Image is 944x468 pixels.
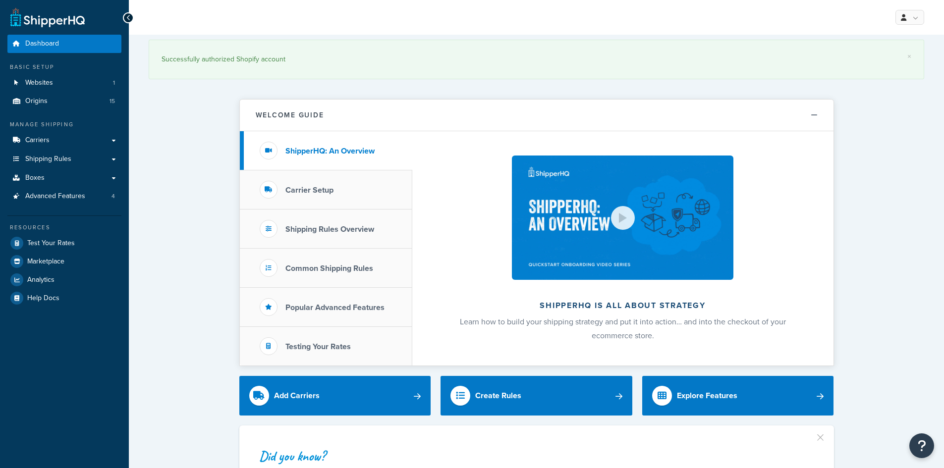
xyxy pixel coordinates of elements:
span: Dashboard [25,40,59,48]
span: 4 [111,192,115,201]
div: Create Rules [475,389,521,403]
h2: ShipperHQ is all about strategy [439,301,807,310]
div: Did you know? [259,449,572,463]
span: Test Your Rates [27,239,75,248]
div: Successfully authorized Shopify account [162,52,911,66]
a: Origins15 [7,92,121,110]
span: Marketplace [27,258,64,266]
img: ShipperHQ is all about strategy [512,156,733,280]
h3: Common Shipping Rules [285,264,373,273]
a: Dashboard [7,35,121,53]
h3: Shipping Rules Overview [285,225,374,234]
li: Origins [7,92,121,110]
div: Add Carriers [274,389,320,403]
a: Advanced Features4 [7,187,121,206]
div: Manage Shipping [7,120,121,129]
a: Analytics [7,271,121,289]
h3: Testing Your Rates [285,342,351,351]
span: Analytics [27,276,55,284]
div: Basic Setup [7,63,121,71]
span: Advanced Features [25,192,85,201]
span: Websites [25,79,53,87]
a: Add Carriers [239,376,431,416]
a: Create Rules [441,376,632,416]
div: Explore Features [677,389,737,403]
a: Marketplace [7,253,121,270]
h2: Welcome Guide [256,111,324,119]
span: Origins [25,97,48,105]
button: Open Resource Center [909,433,934,458]
span: Boxes [25,174,45,182]
a: Help Docs [7,289,121,307]
li: Websites [7,74,121,92]
h3: Carrier Setup [285,186,333,195]
span: 15 [110,97,115,105]
a: Carriers [7,131,121,150]
a: Explore Features [642,376,834,416]
span: Carriers [25,136,50,145]
h3: Popular Advanced Features [285,303,385,312]
a: Websites1 [7,74,121,92]
a: × [907,52,911,60]
a: Boxes [7,169,121,187]
span: Learn how to build your shipping strategy and put it into action… and into the checkout of your e... [460,316,786,341]
span: 1 [113,79,115,87]
div: Resources [7,223,121,232]
span: Shipping Rules [25,155,71,163]
li: Advanced Features [7,187,121,206]
a: Test Your Rates [7,234,121,252]
span: Help Docs [27,294,59,303]
button: Welcome Guide [240,100,833,131]
h3: ShipperHQ: An Overview [285,147,375,156]
a: Shipping Rules [7,150,121,168]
